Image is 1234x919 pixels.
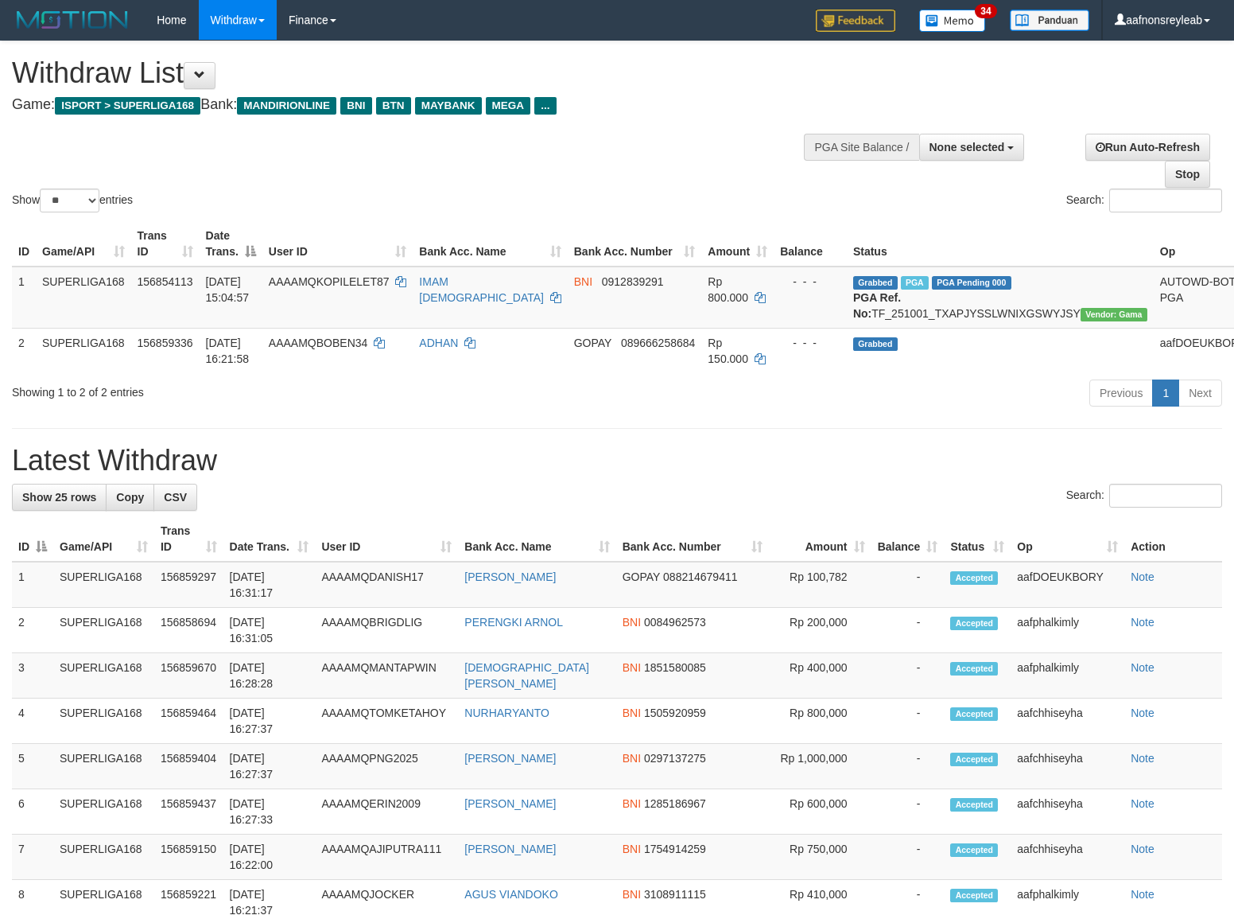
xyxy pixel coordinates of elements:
img: Button%20Memo.svg [919,10,986,32]
a: ADHAN [419,337,458,349]
td: aafchhiseyha [1011,835,1124,880]
th: Trans ID: activate to sort column ascending [131,221,200,267]
th: Action [1124,516,1222,562]
th: Amount: activate to sort column ascending [701,221,774,267]
td: - [871,744,945,789]
span: Copy 1754914259 to clipboard [644,843,706,855]
td: AAAAMQDANISH17 [315,562,458,608]
td: SUPERLIGA168 [53,699,154,744]
th: Status [847,221,1154,267]
th: User ID: activate to sort column ascending [315,516,458,562]
select: Showentries [40,189,99,212]
th: Op: activate to sort column ascending [1011,516,1124,562]
button: None selected [919,134,1025,161]
span: CSV [164,491,187,504]
td: - [871,699,945,744]
span: Rp 800.000 [708,275,748,304]
a: CSV [153,484,197,511]
td: 156859297 [154,562,223,608]
td: AAAAMQPNG2025 [315,744,458,789]
td: Rp 1,000,000 [769,744,871,789]
a: Previous [1089,380,1153,407]
td: 1 [12,562,53,608]
a: AGUS VIANDOKO [464,888,557,901]
span: Grabbed [853,276,898,290]
img: MOTION_logo.png [12,8,133,32]
span: BNI [623,797,641,810]
td: 6 [12,789,53,835]
a: Note [1131,752,1154,765]
span: Grabbed [853,337,898,351]
span: BNI [623,661,641,674]
div: PGA Site Balance / [804,134,918,161]
td: - [871,835,945,880]
a: NURHARYANTO [464,707,549,719]
a: [DEMOGRAPHIC_DATA][PERSON_NAME] [464,661,589,690]
td: 156859404 [154,744,223,789]
span: Accepted [950,662,998,676]
span: PGA Pending [932,276,1011,290]
a: [PERSON_NAME] [464,752,556,765]
th: Game/API: activate to sort column ascending [36,221,131,267]
span: Copy [116,491,144,504]
th: Trans ID: activate to sort column ascending [154,516,223,562]
span: BNI [623,707,641,719]
b: PGA Ref. No: [853,291,901,320]
th: ID: activate to sort column descending [12,516,53,562]
span: BNI [623,888,641,901]
td: 156859437 [154,789,223,835]
td: SUPERLIGA168 [53,835,154,880]
th: Bank Acc. Number: activate to sort column ascending [568,221,702,267]
span: Rp 150.000 [708,337,748,365]
th: Bank Acc. Name: activate to sort column ascending [458,516,615,562]
h4: Game: Bank: [12,97,807,113]
td: 7 [12,835,53,880]
label: Show entries [12,189,133,212]
td: aafphalkimly [1011,653,1124,699]
td: SUPERLIGA168 [53,744,154,789]
span: BNI [340,97,371,115]
a: Next [1178,380,1222,407]
span: BNI [574,275,592,288]
td: [DATE] 16:22:00 [223,835,316,880]
td: AAAAMQMANTAPWIN [315,653,458,699]
td: [DATE] 16:27:37 [223,699,316,744]
td: Rp 400,000 [769,653,871,699]
span: MAYBANK [415,97,482,115]
th: Bank Acc. Name: activate to sort column ascending [413,221,567,267]
span: Vendor URL: https://trx31.1velocity.biz [1081,308,1147,321]
td: 156859464 [154,699,223,744]
div: Showing 1 to 2 of 2 entries [12,378,503,400]
td: aafchhiseyha [1011,699,1124,744]
td: SUPERLIGA168 [53,608,154,653]
td: 2 [12,328,36,373]
a: Note [1131,661,1154,674]
span: Accepted [950,707,998,721]
span: Copy 0084962573 to clipboard [644,616,706,629]
span: Accepted [950,889,998,902]
span: GOPAY [574,337,611,349]
td: - [871,789,945,835]
th: ID [12,221,36,267]
h1: Withdraw List [12,57,807,89]
th: Game/API: activate to sort column ascending [53,516,154,562]
td: - [871,653,945,699]
span: BNI [623,843,641,855]
span: ... [534,97,556,115]
a: Run Auto-Refresh [1085,134,1210,161]
td: - [871,608,945,653]
a: [PERSON_NAME] [464,570,556,583]
a: Note [1131,797,1154,810]
span: Accepted [950,798,998,812]
a: Note [1131,616,1154,629]
td: Rp 100,782 [769,562,871,608]
span: AAAAMQBOBEN34 [269,337,368,349]
span: GOPAY [623,570,660,583]
span: 34 [975,4,996,18]
td: aafphalkimly [1011,608,1124,653]
td: AAAAMQTOMKETAHOY [315,699,458,744]
td: SUPERLIGA168 [53,653,154,699]
span: None selected [929,141,1005,154]
th: Balance [774,221,847,267]
a: Note [1131,843,1154,855]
